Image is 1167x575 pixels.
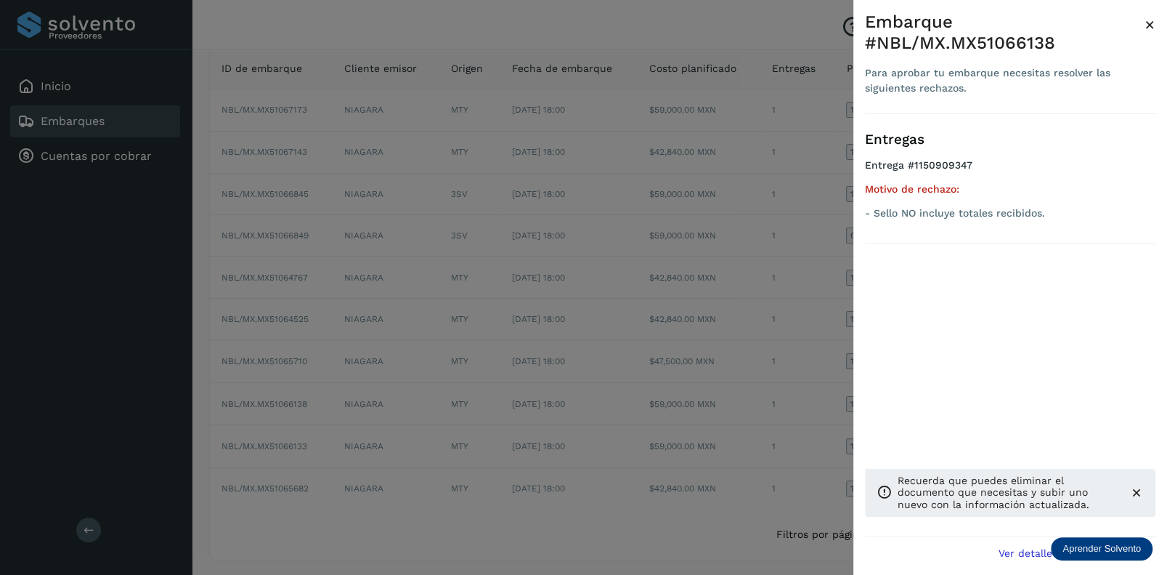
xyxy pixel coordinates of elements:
[865,183,1155,196] h5: Motivo de rechazo:
[999,548,1123,558] span: Ver detalle de embarque
[1062,543,1141,555] p: Aprender Solvento
[865,207,1155,220] p: - Sello NO incluye totales recibidos.
[865,132,1155,148] h3: Entregas
[865,65,1144,96] div: Para aprobar tu embarque necesitas resolver las siguientes rechazos.
[1144,15,1155,35] span: ×
[990,536,1155,569] button: Ver detalle de embarque
[1051,537,1152,560] div: Aprender Solvento
[865,159,1155,183] h4: Entrega #1150909347
[898,475,1118,511] p: Recuerda que puedes eliminar el documento que necesitas y subir uno nuevo con la información actu...
[865,12,1144,54] div: Embarque #NBL/MX.MX51066138
[1144,12,1155,38] button: Close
